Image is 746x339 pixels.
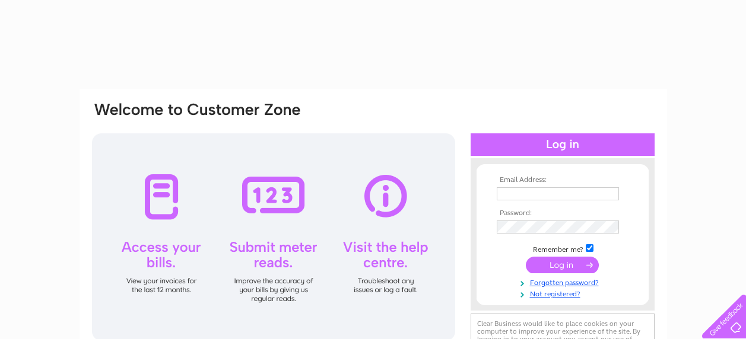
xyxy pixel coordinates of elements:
a: Not registered? [497,287,631,299]
td: Remember me? [494,242,631,254]
a: Forgotten password? [497,276,631,287]
th: Email Address: [494,176,631,184]
input: Submit [526,257,599,273]
th: Password: [494,209,631,218]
